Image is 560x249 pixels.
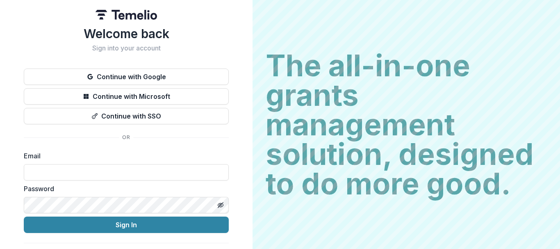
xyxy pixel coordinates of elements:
[24,44,229,52] h2: Sign into your account
[24,108,229,124] button: Continue with SSO
[96,10,157,20] img: Temelio
[24,184,224,194] label: Password
[24,217,229,233] button: Sign In
[24,26,229,41] h1: Welcome back
[24,88,229,105] button: Continue with Microsoft
[24,69,229,85] button: Continue with Google
[24,151,224,161] label: Email
[214,199,227,212] button: Toggle password visibility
